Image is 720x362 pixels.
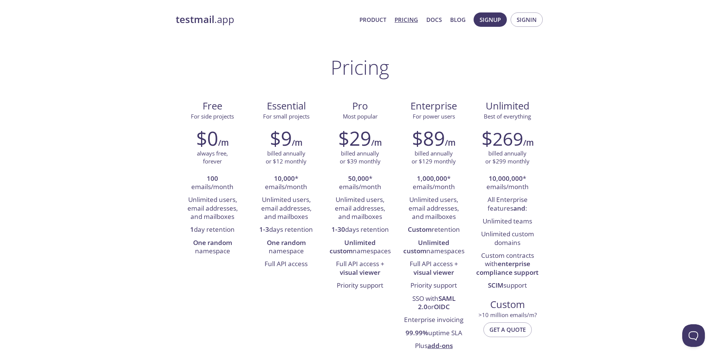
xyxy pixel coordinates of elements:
[181,173,244,194] li: emails/month
[476,194,539,215] li: All Enterprise features :
[343,112,378,120] span: Most popular
[176,13,353,26] a: testmail.app
[483,322,532,337] button: Get a quote
[197,149,228,166] p: always free, forever
[193,238,232,247] strong: One random
[190,225,194,234] strong: 1
[255,258,317,271] li: Full API access
[476,279,539,292] li: support
[331,56,389,79] h1: Pricing
[207,174,218,183] strong: 100
[682,324,705,347] iframe: Help Scout Beacon - Open
[403,223,465,236] li: retention
[477,298,538,311] span: Custom
[403,173,465,194] li: * emails/month
[489,174,523,183] strong: 10,000,000
[517,15,537,25] span: Signin
[513,204,525,213] strong: and
[371,136,382,149] h6: /m
[329,237,391,258] li: namespaces
[329,279,391,292] li: Priority support
[403,194,465,223] li: Unlimited users, email addresses, and mailboxes
[427,341,453,350] a: add-ons
[348,174,369,183] strong: 50,000
[478,311,537,319] span: > 10 million emails/m?
[403,237,465,258] li: namespaces
[523,136,534,149] h6: /m
[403,340,465,353] li: Plus
[263,112,310,120] span: For small projects
[412,127,445,149] h2: $89
[359,15,386,25] a: Product
[259,225,269,234] strong: 1-3
[340,149,381,166] p: billed annually or $39 monthly
[476,215,539,228] li: Unlimited teams
[338,127,371,149] h2: $29
[274,174,295,183] strong: 10,000
[181,194,244,223] li: Unlimited users, email addresses, and mailboxes
[267,238,306,247] strong: One random
[426,15,442,25] a: Docs
[476,173,539,194] li: * emails/month
[255,223,317,236] li: days retention
[255,173,317,194] li: * emails/month
[266,149,307,166] p: billed annually or $12 monthly
[255,100,317,112] span: Essential
[330,238,376,255] strong: Unlimited custom
[445,136,455,149] h6: /m
[191,112,234,120] span: For side projects
[329,173,391,194] li: * emails/month
[450,15,466,25] a: Blog
[403,100,465,112] span: Enterprise
[413,112,455,120] span: For power users
[511,12,543,27] button: Signin
[329,100,391,112] span: Pro
[255,237,317,258] li: namespace
[480,15,501,25] span: Signup
[488,281,503,290] strong: SCIM
[484,112,531,120] span: Best of everything
[270,127,292,149] h2: $9
[403,293,465,314] li: SSO with or
[181,237,244,258] li: namespace
[181,223,244,236] li: day retention
[182,100,243,112] span: Free
[417,174,447,183] strong: 1,000,000
[340,268,380,277] strong: visual viewer
[255,194,317,223] li: Unlimited users, email addresses, and mailboxes
[403,327,465,340] li: uptime SLA
[413,268,454,277] strong: visual viewer
[474,12,507,27] button: Signup
[176,13,214,26] strong: testmail
[492,126,523,151] span: 269
[486,99,530,112] span: Unlimited
[476,228,539,250] li: Unlimited custom domains
[395,15,418,25] a: Pricing
[403,238,450,255] strong: Unlimited custom
[406,328,428,337] strong: 99.99%
[403,258,465,279] li: Full API access +
[476,250,539,279] li: Custom contracts with
[489,325,526,334] span: Get a quote
[218,136,229,149] h6: /m
[196,127,218,149] h2: $0
[403,279,465,292] li: Priority support
[292,136,302,149] h6: /m
[434,302,450,311] strong: OIDC
[403,314,465,327] li: Enterprise invoicing
[412,149,456,166] p: billed annually or $129 monthly
[329,258,391,279] li: Full API access +
[408,225,432,234] strong: Custom
[482,127,523,149] h2: $
[418,294,455,311] strong: SAML 2.0
[476,259,539,276] strong: enterprise compliance support
[331,225,345,234] strong: 1-30
[329,223,391,236] li: days retention
[329,194,391,223] li: Unlimited users, email addresses, and mailboxes
[485,149,530,166] p: billed annually or $299 monthly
